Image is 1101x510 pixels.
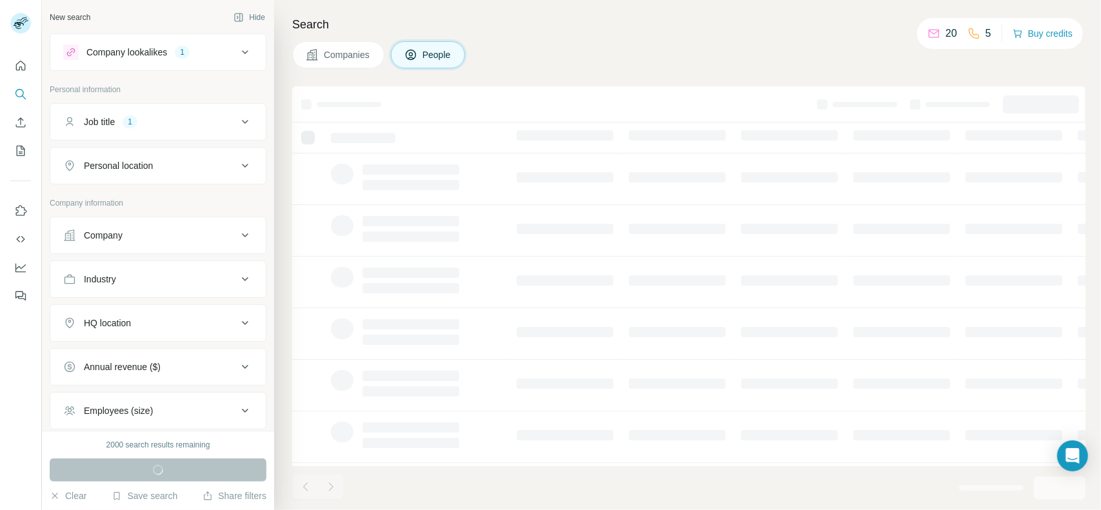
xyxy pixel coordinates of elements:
[10,199,31,222] button: Use Surfe on LinkedIn
[84,404,153,417] div: Employees (size)
[50,220,266,251] button: Company
[84,115,115,128] div: Job title
[106,439,210,451] div: 2000 search results remaining
[50,37,266,68] button: Company lookalikes1
[10,83,31,106] button: Search
[10,54,31,77] button: Quick start
[84,317,131,329] div: HQ location
[50,106,266,137] button: Job title1
[422,48,452,61] span: People
[292,15,1086,34] h4: Search
[10,256,31,279] button: Dashboard
[1013,25,1073,43] button: Buy credits
[50,84,266,95] p: Personal information
[1057,440,1088,471] div: Open Intercom Messenger
[175,46,190,58] div: 1
[50,264,266,295] button: Industry
[50,197,266,209] p: Company information
[84,159,153,172] div: Personal location
[50,12,90,23] div: New search
[10,139,31,162] button: My lists
[112,489,177,502] button: Save search
[84,360,161,373] div: Annual revenue ($)
[10,284,31,308] button: Feedback
[123,116,137,128] div: 1
[50,351,266,382] button: Annual revenue ($)
[10,228,31,251] button: Use Surfe API
[50,150,266,181] button: Personal location
[84,229,123,242] div: Company
[224,8,274,27] button: Hide
[50,308,266,338] button: HQ location
[324,48,371,61] span: Companies
[10,111,31,134] button: Enrich CSV
[50,489,86,502] button: Clear
[946,26,957,41] p: 20
[203,489,266,502] button: Share filters
[986,26,991,41] p: 5
[86,46,167,59] div: Company lookalikes
[50,395,266,426] button: Employees (size)
[84,273,116,286] div: Industry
